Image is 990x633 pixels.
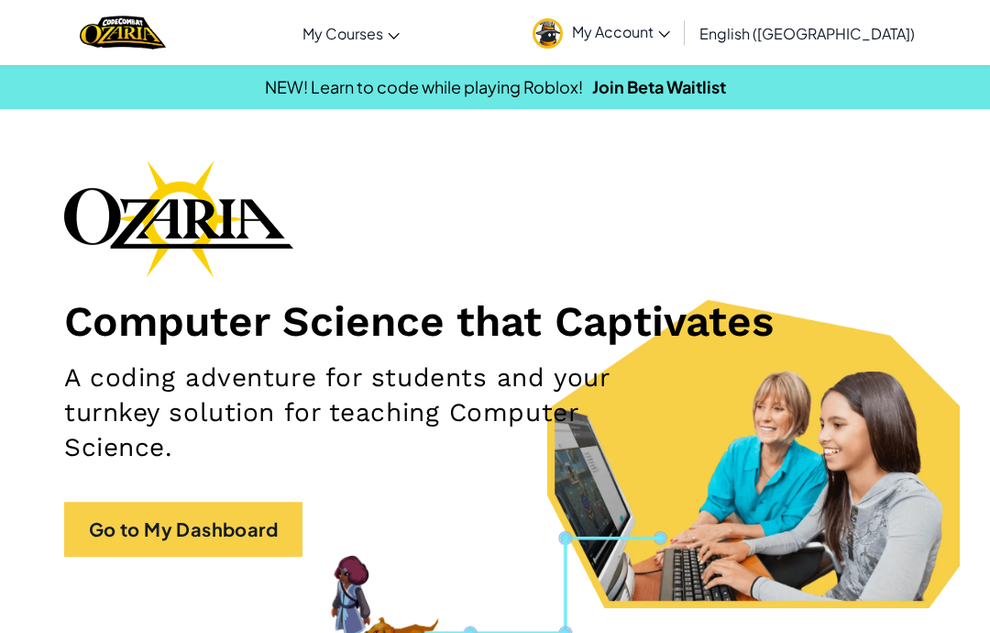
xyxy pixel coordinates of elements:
a: English ([GEOGRAPHIC_DATA]) [690,8,924,58]
h2: A coding adventure for students and your turnkey solution for teaching Computer Science. [64,361,642,465]
a: My Courses [293,8,409,58]
span: English ([GEOGRAPHIC_DATA]) [699,24,915,43]
span: My Account [572,22,670,41]
img: avatar [533,18,563,49]
img: Ozaria branding logo [64,160,293,277]
img: Home [80,14,165,51]
span: NEW! Learn to code while playing Roblox! [265,76,583,97]
a: Go to My Dashboard [64,502,302,557]
a: Join Beta Waitlist [592,76,726,97]
a: My Account [523,4,679,61]
h1: Computer Science that Captivates [64,295,926,347]
span: My Courses [302,24,383,43]
a: Ozaria by CodeCombat logo [80,14,165,51]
